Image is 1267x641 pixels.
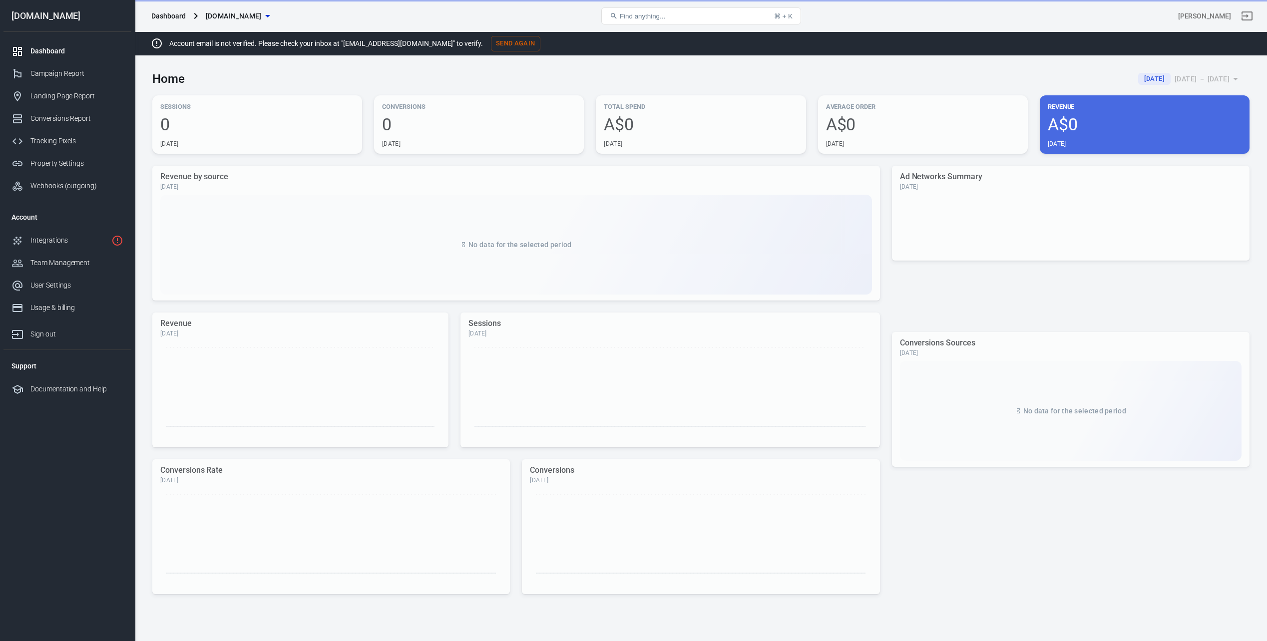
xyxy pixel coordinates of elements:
[30,46,123,56] div: Dashboard
[30,136,123,146] div: Tracking Pixels
[3,252,131,274] a: Team Management
[30,113,123,124] div: Conversions Report
[491,36,540,51] button: Send Again
[3,205,131,229] li: Account
[30,329,123,339] div: Sign out
[774,12,793,20] div: ⌘ + K
[601,7,801,24] button: Find anything...⌘ + K
[1178,11,1231,21] div: Account id: 4Eae67Et
[30,68,123,79] div: Campaign Report
[3,11,131,20] div: [DOMAIN_NAME]
[3,130,131,152] a: Tracking Pixels
[151,11,186,21] div: Dashboard
[202,7,274,25] button: [DOMAIN_NAME]
[620,12,665,20] span: Find anything...
[3,40,131,62] a: Dashboard
[30,158,123,169] div: Property Settings
[3,85,131,107] a: Landing Page Report
[30,384,123,394] div: Documentation and Help
[3,354,131,378] li: Support
[169,38,483,49] p: Account email is not verified. Please check your inbox at "[EMAIL_ADDRESS][DOMAIN_NAME]" to verify.
[206,10,262,22] span: chrisgmorrison.com
[3,152,131,175] a: Property Settings
[30,258,123,268] div: Team Management
[30,280,123,291] div: User Settings
[3,229,131,252] a: Integrations
[3,297,131,319] a: Usage & billing
[152,72,185,86] h3: Home
[30,235,107,246] div: Integrations
[3,319,131,345] a: Sign out
[30,91,123,101] div: Landing Page Report
[1235,4,1259,28] a: Sign out
[3,274,131,297] a: User Settings
[111,235,123,247] svg: 1 networks not verified yet
[3,175,131,197] a: Webhooks (outgoing)
[3,107,131,130] a: Conversions Report
[3,62,131,85] a: Campaign Report
[30,303,123,313] div: Usage & billing
[30,181,123,191] div: Webhooks (outgoing)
